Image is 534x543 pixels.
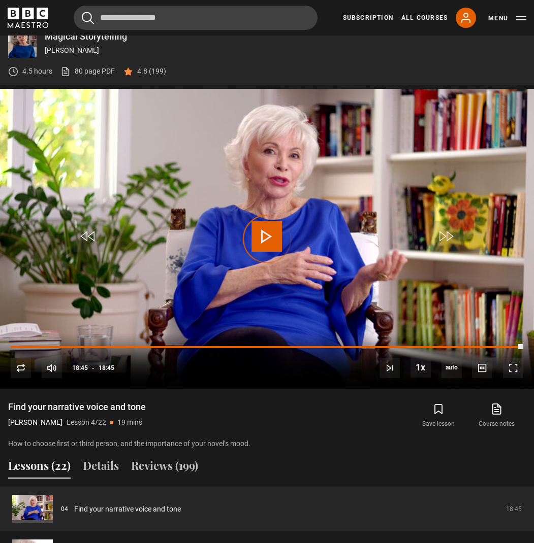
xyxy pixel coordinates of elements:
[11,358,31,378] button: Replay
[380,358,400,378] button: Next Lesson
[8,401,146,413] h1: Find your narrative voice and tone
[8,417,62,428] p: [PERSON_NAME]
[82,12,94,24] button: Submit the search query
[8,457,71,479] button: Lessons (22)
[468,401,526,430] a: Course notes
[117,417,142,428] p: 19 mins
[503,358,523,378] button: Fullscreen
[92,364,95,371] span: -
[45,32,526,41] p: Magical Storytelling
[67,417,106,428] p: Lesson 4/22
[343,13,393,22] a: Subscription
[137,66,166,77] p: 4.8 (199)
[8,8,48,28] svg: BBC Maestro
[442,358,462,378] span: auto
[410,401,467,430] button: Save lesson
[401,13,448,22] a: All Courses
[42,358,62,378] button: Mute
[45,45,526,56] p: [PERSON_NAME]
[411,357,431,378] button: Playback Rate
[131,457,198,479] button: Reviews (199)
[60,66,115,77] a: 80 page PDF
[22,66,52,77] p: 4.5 hours
[72,359,88,377] span: 18:45
[83,457,119,479] button: Details
[74,6,318,30] input: Search
[442,358,462,378] div: Current quality: 360p
[488,13,526,23] button: Toggle navigation
[472,358,492,378] button: Captions
[11,346,523,348] div: Progress Bar
[8,438,526,449] p: How to choose first or third person, and the importance of your novel’s mood.
[74,504,181,515] a: Find your narrative voice and tone
[99,359,114,377] span: 18:45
